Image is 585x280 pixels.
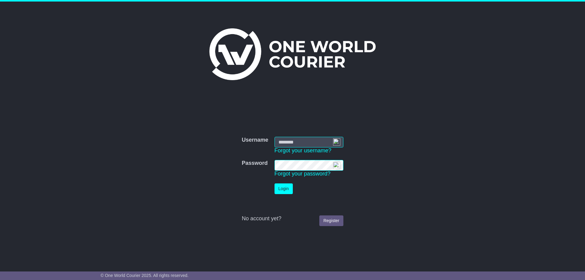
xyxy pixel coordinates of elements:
a: Register [319,215,343,226]
img: npw-badge-icon-locked.svg [333,162,340,169]
label: Username [242,137,268,144]
a: Forgot your username? [275,147,331,154]
button: Login [275,183,293,194]
a: Forgot your password? [275,171,331,177]
label: Password [242,160,268,167]
div: No account yet? [242,215,343,222]
img: One World [209,28,376,80]
span: © One World Courier 2025. All rights reserved. [101,273,189,278]
img: npw-badge-icon-locked.svg [333,138,340,146]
